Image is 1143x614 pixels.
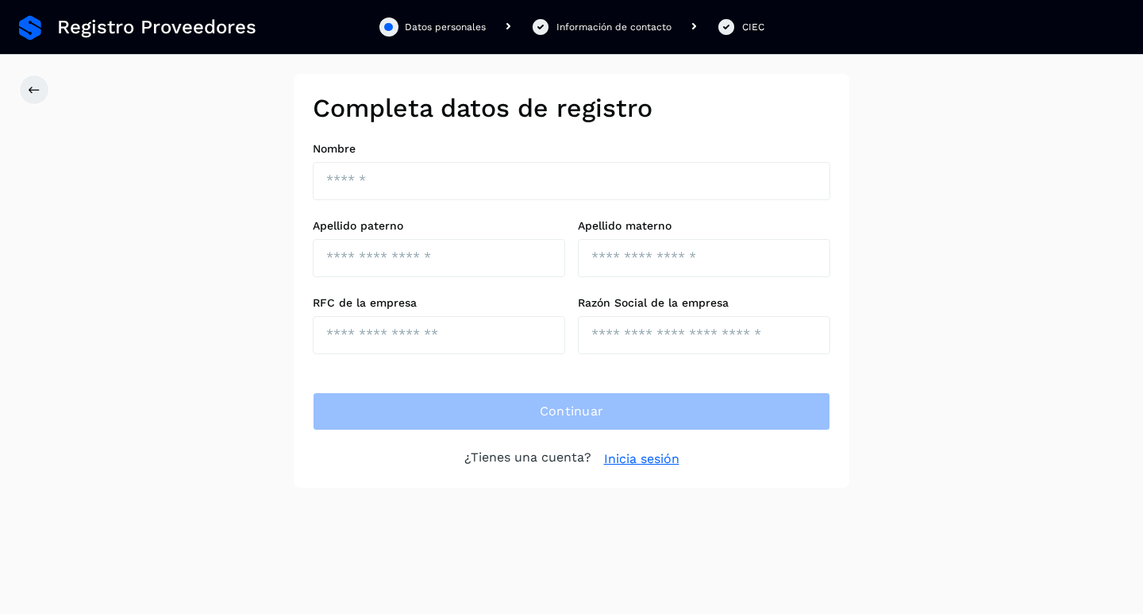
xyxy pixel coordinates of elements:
[313,392,830,431] button: Continuar
[313,219,565,233] label: Apellido paterno
[742,20,764,34] div: CIEC
[313,93,830,123] h2: Completa datos de registro
[313,142,830,156] label: Nombre
[556,20,672,34] div: Información de contacto
[578,296,830,310] label: Razón Social de la empresa
[604,450,679,469] a: Inicia sesión
[540,403,604,420] span: Continuar
[313,296,565,310] label: RFC de la empresa
[57,16,256,39] span: Registro Proveedores
[578,219,830,233] label: Apellido materno
[405,20,486,34] div: Datos personales
[464,450,591,469] p: ¿Tienes una cuenta?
